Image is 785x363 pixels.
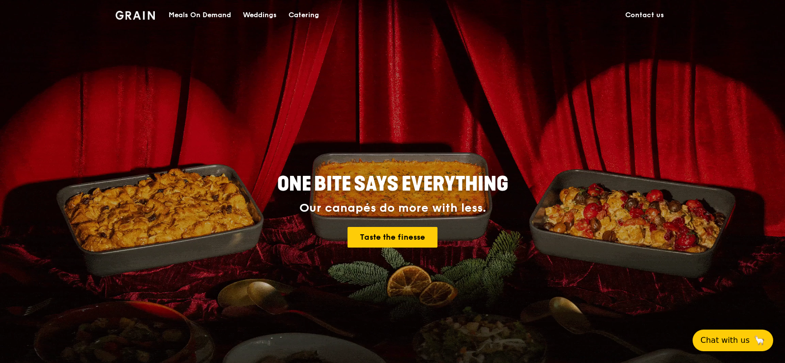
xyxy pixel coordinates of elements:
span: ONE BITE SAYS EVERYTHING [277,172,508,196]
span: Chat with us [700,335,750,346]
div: Our canapés do more with less. [216,201,570,215]
button: Chat with us🦙 [693,330,773,351]
a: Weddings [237,0,283,30]
div: Meals On Demand [169,0,231,30]
a: Catering [283,0,325,30]
div: Weddings [243,0,277,30]
span: 🦙 [754,335,765,346]
a: Taste the finesse [348,227,437,248]
div: Catering [289,0,319,30]
img: Grain [116,11,155,20]
a: Contact us [619,0,670,30]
